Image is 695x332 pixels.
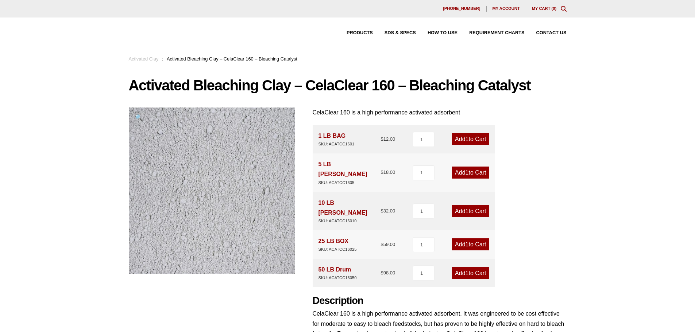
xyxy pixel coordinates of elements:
[493,7,520,11] span: My account
[318,265,357,281] div: 50 LB Drum
[381,208,395,214] bdi: 32.00
[373,31,416,35] a: SDS & SPECS
[129,56,159,62] a: Activated Clay
[466,241,469,247] span: 1
[457,31,524,35] a: Requirement Charts
[129,108,149,128] a: View full-screen image gallery
[129,78,567,93] h1: Activated Bleaching Clay – CelaClear 160 – Bleaching Catalyst
[452,267,489,279] a: Add1to Cart
[381,169,383,175] span: $
[561,6,567,12] div: Toggle Modal Content
[553,6,555,11] span: 0
[135,114,143,121] span: 🔍
[318,131,355,148] div: 1 LB BAG
[318,246,357,253] div: SKU: ACATCC16025
[318,198,381,224] div: 10 LB [PERSON_NAME]
[443,7,480,11] span: [PHONE_NUMBER]
[437,6,487,12] a: [PHONE_NUMBER]
[525,31,567,35] a: Contact Us
[381,169,395,175] bdi: 18.00
[318,236,357,253] div: 25 LB BOX
[162,56,163,62] span: :
[536,31,567,35] span: Contact Us
[167,56,297,62] span: Activated Bleaching Clay – CelaClear 160 – Bleaching Catalyst
[452,167,489,179] a: Add1to Cart
[381,136,395,142] bdi: 12.00
[532,6,557,11] a: My Cart (0)
[381,270,395,276] bdi: 98.00
[318,274,357,281] div: SKU: ACATCC16050
[318,159,381,186] div: 5 LB [PERSON_NAME]
[416,31,457,35] a: How to Use
[381,270,383,276] span: $
[487,6,526,12] a: My account
[129,23,238,38] img: Delta Adsorbents
[381,208,383,214] span: $
[381,242,395,247] bdi: 59.00
[385,31,416,35] span: SDS & SPECS
[381,136,383,142] span: $
[313,295,567,307] h2: Description
[452,205,489,217] a: Add1to Cart
[466,208,469,214] span: 1
[335,31,373,35] a: Products
[466,136,469,142] span: 1
[318,141,355,148] div: SKU: ACATCC1601
[466,270,469,276] span: 1
[428,31,457,35] span: How to Use
[347,31,373,35] span: Products
[318,179,381,186] div: SKU: ACATCC1605
[452,133,489,145] a: Add1to Cart
[466,169,469,176] span: 1
[318,218,381,224] div: SKU: ACATCC16010
[452,238,489,250] a: Add1to Cart
[381,242,383,247] span: $
[469,31,524,35] span: Requirement Charts
[313,108,567,117] p: CelaClear 160 is a high performance activated adsorbent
